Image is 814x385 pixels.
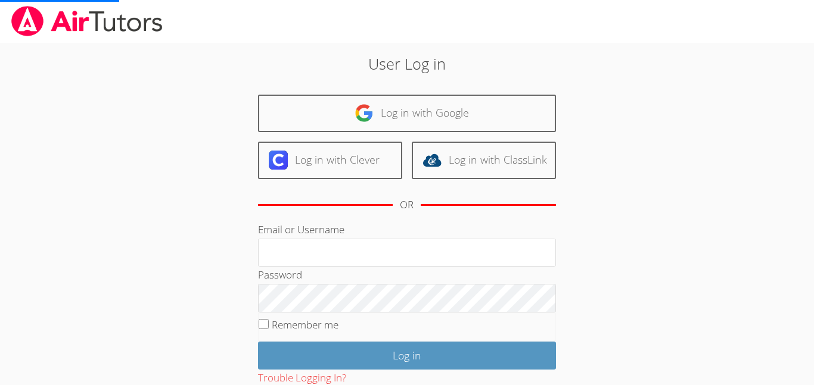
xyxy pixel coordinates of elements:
img: airtutors_banner-c4298cdbf04f3fff15de1276eac7730deb9818008684d7c2e4769d2f7ddbe033.png [10,6,164,36]
label: Password [258,268,302,281]
div: OR [400,196,414,214]
img: clever-logo-6eab21bc6e7a338710f1a6ff85c0baf02591cd810cc4098c63d3a4b26e2feb20.svg [269,151,288,170]
img: google-logo-50288ca7cdecda66e5e0955fdab243c47b7ad437acaf1139b6f446037453330a.svg [355,104,374,123]
label: Remember me [272,318,338,331]
a: Log in with Google [258,95,556,132]
a: Log in with ClassLink [412,142,556,179]
a: Log in with Clever [258,142,402,179]
img: classlink-logo-d6bb404cc1216ec64c9a2012d9dc4662098be43eaf13dc465df04b49fa7ab582.svg [422,151,442,170]
input: Log in [258,342,556,370]
label: Email or Username [258,223,344,236]
h2: User Log in [187,52,627,75]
